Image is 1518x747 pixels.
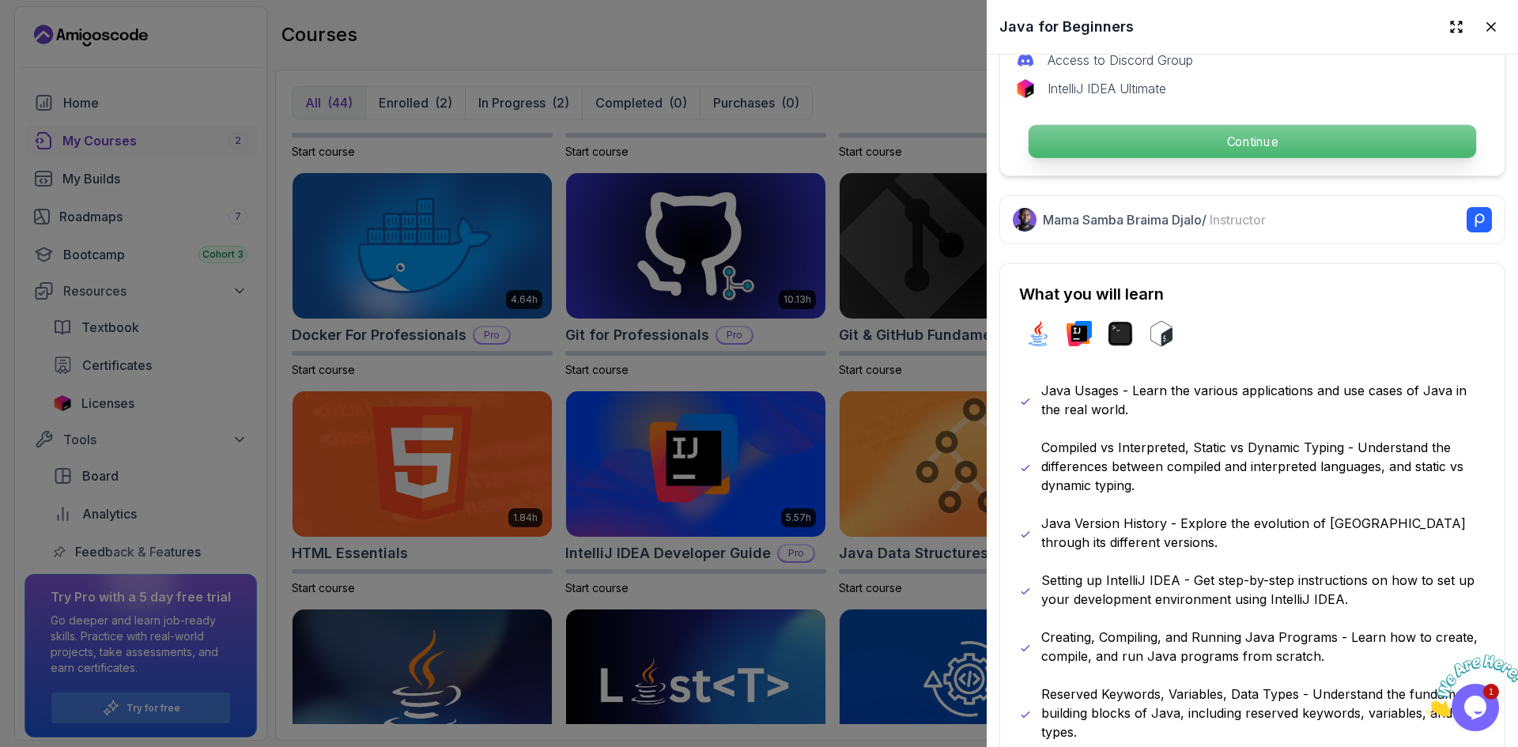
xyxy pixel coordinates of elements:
img: java logo [1025,321,1051,346]
h2: What you will learn [1019,283,1486,305]
p: Continue [1029,125,1476,158]
h2: Java for Beginners [999,16,1134,38]
p: Setting up IntelliJ IDEA - Get step-by-step instructions on how to set up your development enviro... [1041,571,1486,609]
p: Java Version History - Explore the evolution of [GEOGRAPHIC_DATA] through its different versions. [1041,514,1486,552]
img: Chat attention grabber [6,6,104,69]
img: Nelson Djalo [1013,208,1037,232]
span: Instructor [1210,212,1266,228]
p: Access to Discord Group [1048,51,1193,70]
img: terminal logo [1108,321,1133,346]
img: jetbrains logo [1016,79,1035,98]
p: IntelliJ IDEA Ultimate [1048,79,1166,98]
button: Continue [1028,124,1477,159]
iframe: chat widget [1420,648,1518,723]
img: intellij logo [1067,321,1092,346]
button: Expand drawer [1442,13,1471,41]
p: Compiled vs Interpreted, Static vs Dynamic Typing - Understand the differences between compiled a... [1041,438,1486,495]
p: Java Usages - Learn the various applications and use cases of Java in the real world. [1041,381,1486,419]
p: Reserved Keywords, Variables, Data Types - Understand the fundamental building blocks of Java, in... [1041,685,1486,741]
p: Creating, Compiling, and Running Java Programs - Learn how to create, compile, and run Java progr... [1041,628,1486,666]
img: bash logo [1149,321,1174,346]
p: Mama Samba Braima Djalo / [1043,210,1266,229]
